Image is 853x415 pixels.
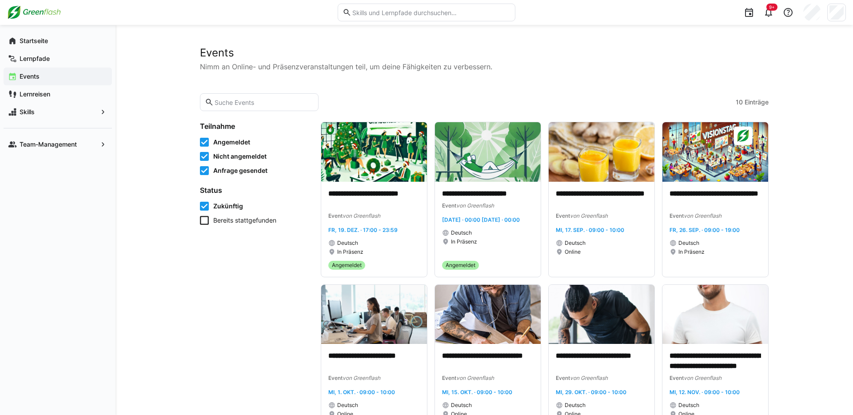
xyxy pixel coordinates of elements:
span: Deutsch [678,239,699,247]
span: Nicht angemeldet [213,152,267,161]
span: Deutsch [451,229,472,236]
span: von Greenflash [343,212,380,219]
span: Mi, 29. Okt. · 09:00 - 10:00 [556,389,626,395]
input: Skills und Lernpfade durchsuchen… [351,8,510,16]
h4: Status [200,186,310,195]
span: Deutsch [565,402,586,409]
span: Event [670,375,684,381]
img: image [321,285,427,344]
span: 9+ [769,4,775,10]
input: Suche Events [214,98,314,106]
img: image [321,122,427,182]
span: Mi, 15. Okt. · 09:00 - 10:00 [442,389,512,395]
span: 10 [736,98,743,107]
span: Event [556,212,570,219]
img: image [549,122,654,182]
span: Event [442,202,456,209]
img: image [662,285,768,344]
span: Anfrage gesendet [213,166,267,175]
span: Angemeldet [213,138,250,147]
span: Angemeldet [332,262,362,269]
span: Event [670,212,684,219]
span: Mi, 17. Sep. · 09:00 - 10:00 [556,227,624,233]
span: [DATE] · 00:00 [DATE] · 00:00 [442,216,520,223]
img: image [435,122,541,182]
p: Nimm an Online- und Präsenzveranstaltungen teil, um deine Fähigkeiten zu verbessern. [200,61,769,72]
h4: Teilnahme [200,122,310,131]
span: von Greenflash [684,212,721,219]
span: von Greenflash [456,202,494,209]
img: image [435,285,541,344]
span: von Greenflash [570,375,608,381]
span: Fr, 26. Sep. · 09:00 - 19:00 [670,227,740,233]
span: Deutsch [337,402,358,409]
span: Event [328,212,343,219]
span: Deutsch [678,402,699,409]
span: Event [328,375,343,381]
span: von Greenflash [570,212,608,219]
span: Deutsch [337,239,358,247]
span: Deutsch [451,402,472,409]
img: image [549,285,654,344]
span: Einträge [745,98,769,107]
img: image [662,122,768,182]
span: von Greenflash [343,375,380,381]
span: In Präsenz [337,248,363,255]
h2: Events [200,46,769,60]
span: In Präsenz [451,238,477,245]
span: von Greenflash [684,375,721,381]
span: Event [556,375,570,381]
span: Deutsch [565,239,586,247]
span: Event [442,375,456,381]
span: In Präsenz [678,248,705,255]
span: Bereits stattgefunden [213,216,276,225]
span: Mi, 1. Okt. · 09:00 - 10:00 [328,389,395,395]
span: von Greenflash [456,375,494,381]
span: Zukünftig [213,202,243,211]
span: Fr, 19. Dez. · 17:00 - 23:59 [328,227,398,233]
span: Angemeldet [446,262,475,269]
span: Mi, 12. Nov. · 09:00 - 10:00 [670,389,740,395]
span: Online [565,248,581,255]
